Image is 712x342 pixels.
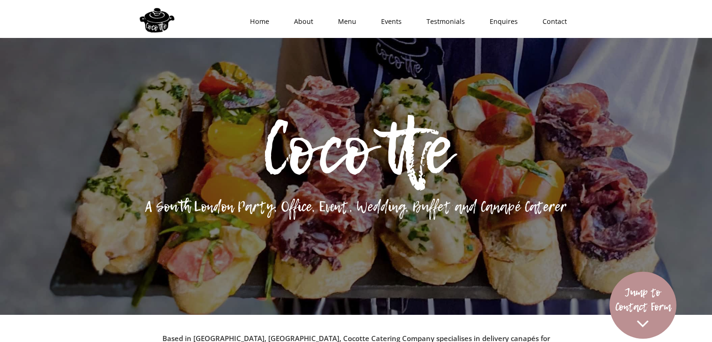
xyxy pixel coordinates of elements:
[527,7,576,36] a: Contact
[279,7,323,36] a: About
[474,7,527,36] a: Enquires
[235,7,279,36] a: Home
[411,7,474,36] a: Testmonials
[323,7,366,36] a: Menu
[366,7,411,36] a: Events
